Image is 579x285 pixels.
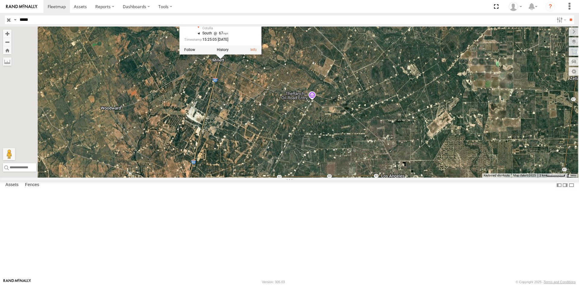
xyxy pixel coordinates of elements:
[212,31,229,35] span: 67
[516,280,576,284] div: © Copyright 2025 -
[217,48,229,52] label: View Asset History
[569,67,579,76] label: Map Settings
[262,280,285,284] div: Version: 305.03
[184,38,245,42] div: Date/time of location update
[184,48,195,52] label: Realtime tracking of Asset
[3,148,15,160] button: Drag Pegman onto the map to open Street View
[202,31,212,35] span: South
[250,48,257,52] a: View Asset Details
[3,46,11,54] button: Zoom Home
[513,174,536,177] span: Map data ©2025
[484,173,510,178] button: Keyboard shortcuts
[22,181,42,189] label: Fences
[556,181,562,189] label: Dock Summary Table to the Left
[539,174,546,177] span: 2 km
[3,30,11,38] button: Zoom in
[3,279,31,285] a: Visit our Website
[570,174,576,177] a: Terms
[546,2,555,11] i: ?
[3,57,11,66] label: Measure
[562,181,568,189] label: Dock Summary Table to the Right
[507,2,524,11] div: Carlos Ortiz
[2,181,21,189] label: Assets
[6,5,37,9] img: rand-logo.svg
[554,15,567,24] label: Search Filter Options
[3,38,11,46] button: Zoom out
[568,181,574,189] label: Hide Summary Table
[202,27,245,30] div: Cotulla
[544,280,576,284] a: Terms and Conditions
[13,15,17,24] label: Search Query
[538,173,567,178] button: Map Scale: 2 km per 59 pixels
